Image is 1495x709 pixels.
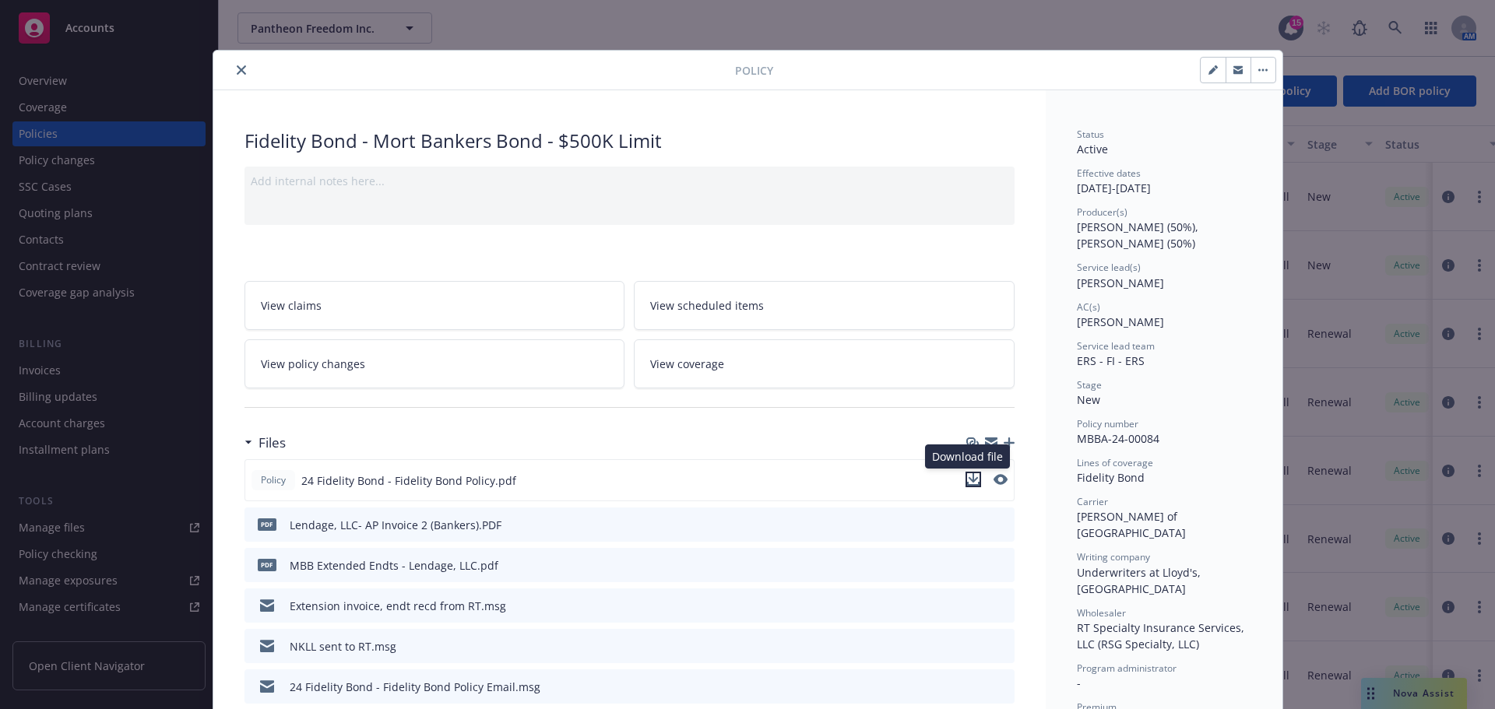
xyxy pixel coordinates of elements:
div: 24 Fidelity Bond - Fidelity Bond Policy Email.msg [290,679,540,695]
span: View scheduled items [650,297,764,314]
span: PDF [258,518,276,530]
span: 24 Fidelity Bond - Fidelity Bond Policy.pdf [301,472,516,489]
h3: Files [259,433,286,453]
span: pdf [258,559,276,570]
span: Lines of coverage [1077,456,1153,469]
a: View claims [244,281,625,330]
button: preview file [994,638,1008,655]
button: download file [969,517,982,533]
span: [PERSON_NAME] [1077,314,1164,329]
a: View policy changes [244,339,625,388]
button: download file [966,472,981,487]
span: MBBA-24-00084 [1077,431,1159,446]
div: MBB Extended Endts - Lendage, LLC.pdf [290,557,498,574]
span: Underwriters at Lloyd's, [GEOGRAPHIC_DATA] [1077,565,1204,596]
button: preview file [994,474,1008,485]
span: Active [1077,142,1108,156]
button: download file [969,679,982,695]
span: Policy [258,473,289,487]
span: View policy changes [261,356,365,372]
span: RT Specialty Insurance Services, LLC (RSG Specialty, LLC) [1077,620,1247,651]
div: Files [244,433,286,453]
span: Writing company [1077,550,1150,563]
button: preview file [994,557,1008,574]
button: preview file [994,472,1008,490]
span: Carrier [1077,495,1108,508]
button: close [232,61,251,79]
span: Service lead team [1077,339,1155,353]
button: preview file [994,598,1008,614]
div: Extension invoice, endt recd from RT.msg [290,598,506,614]
div: [DATE] - [DATE] [1077,167,1251,196]
button: preview file [994,679,1008,695]
div: Fidelity Bond - Mort Bankers Bond - $500K Limit [244,128,1015,154]
div: Fidelity Bond [1077,469,1251,486]
button: preview file [994,517,1008,533]
div: Download file [925,444,1010,469]
span: Program administrator [1077,662,1177,675]
span: [PERSON_NAME] (50%), [PERSON_NAME] (50%) [1077,219,1201,251]
span: View coverage [650,356,724,372]
button: download file [969,638,982,655]
span: Effective dates [1077,167,1141,180]
span: Stage [1077,378,1102,391]
button: download file [969,598,982,614]
span: [PERSON_NAME] [1077,276,1164,290]
a: View scheduled items [634,281,1015,330]
div: NKLL sent to RT.msg [290,638,396,655]
span: Service lead(s) [1077,261,1141,274]
a: View coverage [634,339,1015,388]
span: Policy number [1077,417,1138,430]
span: - [1077,676,1081,690]
span: ERS - FI - ERS [1077,353,1145,368]
span: New [1077,392,1100,407]
span: Producer(s) [1077,205,1127,219]
span: View claims [261,297,322,314]
span: Status [1077,128,1104,141]
span: AC(s) [1077,300,1100,314]
span: Policy [735,62,773,79]
div: Lendage, LLC- AP Invoice 2 (Bankers).PDF [290,517,501,533]
span: Wholesaler [1077,606,1126,619]
button: download file [969,557,982,574]
span: [PERSON_NAME] of [GEOGRAPHIC_DATA] [1077,509,1186,540]
div: Add internal notes here... [251,173,1008,189]
button: download file [966,472,981,490]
